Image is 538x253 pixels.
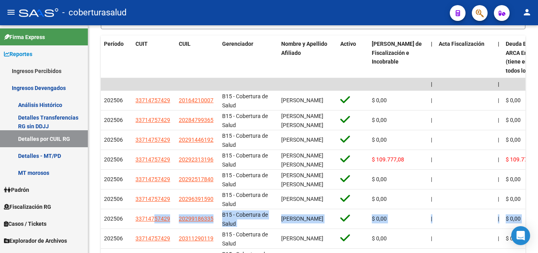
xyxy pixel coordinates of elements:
span: 202506 [104,97,123,103]
span: [PERSON_NAME] [PERSON_NAME] [281,113,323,128]
span: $ 0,00 [506,97,521,103]
span: Firma Express [4,33,45,41]
span: Fiscalización RG [4,202,51,211]
span: | [431,81,432,87]
span: 33714757429 [135,235,170,242]
span: | [498,216,499,222]
mat-icon: person [522,7,532,17]
span: B15 - Cobertura de Salud [222,192,268,207]
span: 202506 [104,156,123,163]
span: 202506 [104,235,123,242]
span: | [498,97,499,103]
span: $ 0,00 [506,235,521,242]
span: Reportes [4,50,32,58]
span: | [431,216,432,222]
datatable-header-cell: Gerenciador [219,36,278,79]
span: | [431,176,432,182]
span: | [498,81,499,87]
span: | [498,235,499,242]
span: B15 - Cobertura de Salud [222,172,268,187]
span: 202506 [104,196,123,202]
datatable-header-cell: Nombre y Apellido Afiliado [278,36,337,79]
span: | [431,41,432,47]
span: | [431,235,432,242]
span: 33714757429 [135,156,170,163]
span: | [431,196,432,202]
span: 33714757429 [135,196,170,202]
datatable-header-cell: Deuda Bruta Neto de Fiscalización e Incobrable [369,36,428,79]
span: 33714757429 [135,176,170,182]
span: | [498,41,499,47]
datatable-header-cell: CUIT [132,36,176,79]
span: $ 109.777,08 [506,156,538,163]
span: $ 109.777,08 [372,156,404,163]
span: 33714757429 [135,216,170,222]
span: $ 0,00 [372,117,387,123]
span: 202506 [104,216,123,222]
span: CUIL [179,41,191,47]
span: 202506 [104,117,123,123]
span: B15 - Cobertura de Salud [222,133,268,148]
span: $ 0,00 [372,235,387,242]
datatable-header-cell: Activo [337,36,369,79]
datatable-header-cell: | [428,36,436,79]
datatable-header-cell: Período [101,36,132,79]
span: B15 - Cobertura de Salud [222,113,268,128]
span: 20311290119 [179,235,213,242]
span: | [498,176,499,182]
span: [PERSON_NAME] [281,235,323,242]
span: | [498,137,499,143]
datatable-header-cell: CUIL [176,36,219,79]
span: Período [104,41,124,47]
span: [PERSON_NAME] [PERSON_NAME] [281,172,323,187]
span: | [431,156,432,163]
div: Open Intercom Messenger [511,226,530,245]
datatable-header-cell: | [495,36,503,79]
span: | [431,137,432,143]
span: $ 0,00 [506,216,521,222]
span: - coberturasalud [62,4,126,21]
span: 202506 [104,137,123,143]
span: $ 0,00 [506,117,521,123]
mat-icon: menu [6,7,16,17]
span: Acta Fiscalización [439,41,484,47]
span: | [498,156,499,163]
span: $ 0,00 [372,196,387,202]
span: 20164210007 [179,97,213,103]
span: Nombre y Apellido Afiliado [281,41,327,56]
span: | [498,117,499,123]
span: [PERSON_NAME] [281,137,323,143]
span: 33714757429 [135,117,170,123]
span: $ 0,00 [372,137,387,143]
span: 20299186335 [179,216,213,222]
span: [PERSON_NAME] de Fiscalización e Incobrable [372,41,422,65]
span: $ 0,00 [372,97,387,103]
span: [PERSON_NAME] [281,196,323,202]
span: B15 - Cobertura de Salud [222,93,268,109]
span: $ 0,00 [506,176,521,182]
span: 33714757429 [135,97,170,103]
span: 20292313196 [179,156,213,163]
span: $ 0,00 [372,216,387,222]
span: | [431,97,432,103]
span: $ 0,00 [506,196,521,202]
span: | [431,117,432,123]
span: B15 - Cobertura de Salud [222,152,268,168]
span: 20296391590 [179,196,213,202]
span: B15 - Cobertura de Salud [222,212,268,227]
span: Casos / Tickets [4,219,46,228]
span: 202506 [104,176,123,182]
span: [PERSON_NAME] [281,216,323,222]
span: Activo [340,41,356,47]
span: 20292517840 [179,176,213,182]
span: 20284799365 [179,117,213,123]
span: B15 - Cobertura de Salud [222,231,268,247]
span: $ 0,00 [506,137,521,143]
span: Padrón [4,186,29,194]
span: 33714757429 [135,137,170,143]
span: [PERSON_NAME] [PERSON_NAME] [281,152,323,168]
span: [PERSON_NAME] [281,97,323,103]
span: $ 0,00 [372,176,387,182]
span: Explorador de Archivos [4,236,67,245]
span: 20291446192 [179,137,213,143]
